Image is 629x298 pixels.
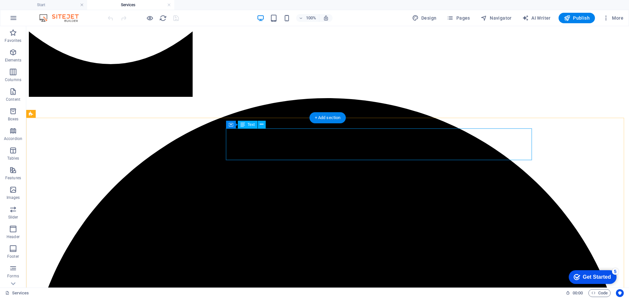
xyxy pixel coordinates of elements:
[564,15,590,21] span: Publish
[588,289,611,297] button: Code
[159,14,167,22] i: Reload page
[48,1,55,8] div: 5
[410,13,439,23] button: Design
[616,289,624,297] button: Usercentrics
[410,13,439,23] div: Design (Ctrl+Alt+Y)
[412,15,437,21] span: Design
[19,7,48,13] div: Get Started
[522,15,551,21] span: AI Writer
[5,175,21,181] p: Features
[559,13,595,23] button: Publish
[7,273,19,279] p: Forms
[6,97,20,102] p: Content
[146,14,154,22] button: Click here to leave preview mode and continue editing
[248,123,255,127] span: Text
[7,254,19,259] p: Footer
[591,289,608,297] span: Code
[600,13,626,23] button: More
[5,289,29,297] a: Click to cancel selection. Double-click to open Pages
[323,15,329,21] i: On resize automatically adjust zoom level to fit chosen device.
[310,112,346,123] div: + Add section
[5,38,21,43] p: Favorites
[577,290,578,295] span: :
[8,116,19,122] p: Boxes
[444,13,472,23] button: Pages
[87,1,174,9] h4: Services
[306,14,316,22] h6: 100%
[447,15,470,21] span: Pages
[573,289,583,297] span: 00 00
[296,14,319,22] button: 100%
[5,58,22,63] p: Elements
[159,14,167,22] button: reload
[603,15,623,21] span: More
[7,195,20,200] p: Images
[566,289,583,297] h6: Session time
[5,77,21,82] p: Columns
[520,13,553,23] button: AI Writer
[5,3,53,17] div: Get Started 5 items remaining, 0% complete
[38,14,87,22] img: Editor Logo
[478,13,514,23] button: Navigator
[7,234,20,239] p: Header
[8,215,18,220] p: Slider
[7,156,19,161] p: Tables
[4,136,22,141] p: Accordion
[481,15,512,21] span: Navigator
